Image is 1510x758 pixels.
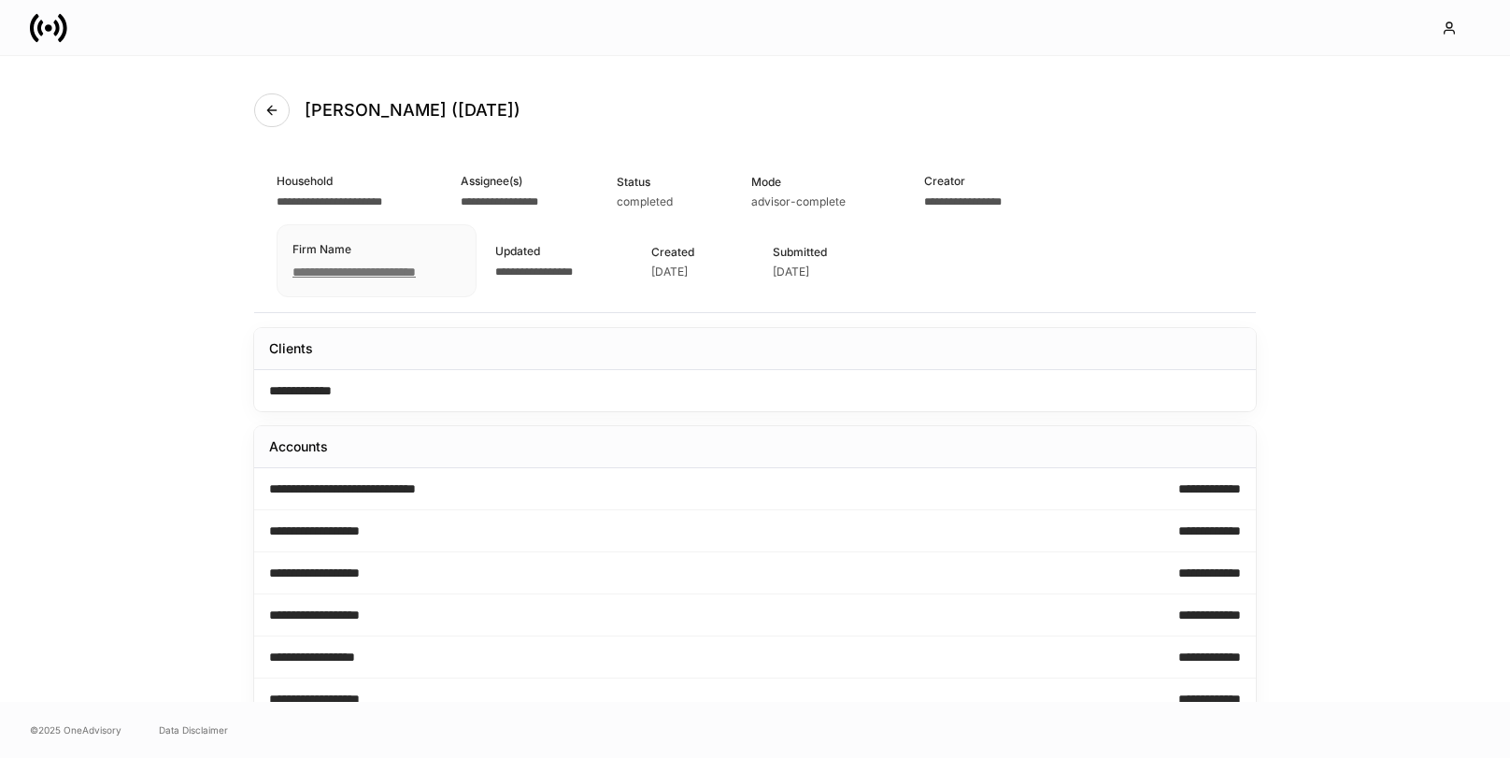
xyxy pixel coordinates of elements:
[651,243,694,261] div: Created
[924,172,1002,190] div: Creator
[461,172,538,190] div: Assignee(s)
[617,194,673,209] div: completed
[269,339,313,358] div: Clients
[292,240,416,258] div: Firm Name
[159,722,228,737] a: Data Disclaimer
[277,172,382,190] div: Household
[30,722,121,737] span: © 2025 OneAdvisory
[751,173,846,191] div: Mode
[751,194,846,209] div: advisor-complete
[617,173,673,191] div: Status
[305,99,520,122] h4: [PERSON_NAME] ([DATE])
[269,437,328,456] div: Accounts
[773,265,809,279] div: [DATE]
[773,243,827,261] div: Submitted
[495,242,573,260] div: Updated
[651,265,688,279] div: [DATE]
